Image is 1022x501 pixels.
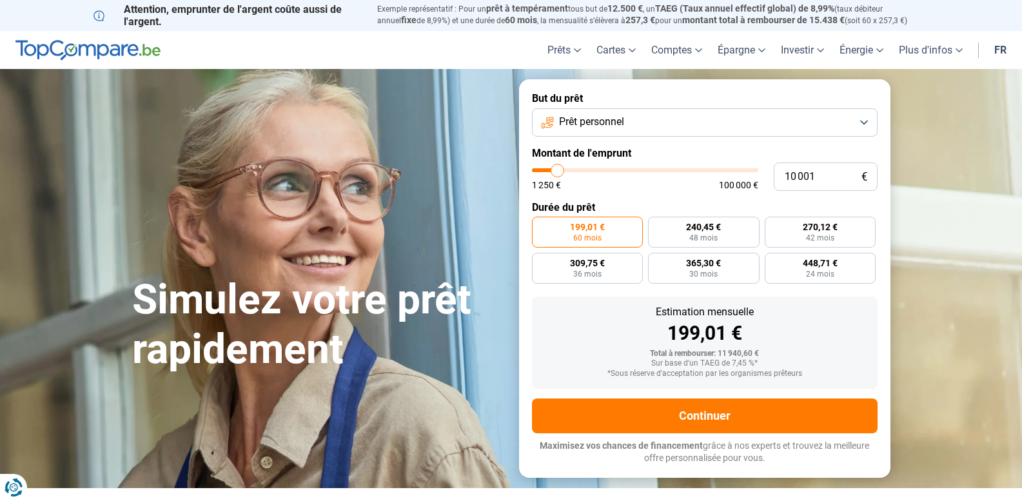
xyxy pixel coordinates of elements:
span: TAEG (Taux annuel effectif global) de 8,99% [655,3,834,14]
span: 48 mois [689,234,718,242]
span: 270,12 € [803,222,838,231]
span: 36 mois [573,270,602,278]
div: Sur base d'un TAEG de 7,45 %* [542,359,867,368]
a: Comptes [644,31,710,69]
span: 12.500 € [607,3,643,14]
div: 199,01 € [542,324,867,343]
span: 199,01 € [570,222,605,231]
span: 24 mois [806,270,834,278]
p: Exemple représentatif : Pour un tous but de , un (taux débiteur annuel de 8,99%) et une durée de ... [377,3,929,26]
a: Épargne [710,31,773,69]
span: 309,75 € [570,259,605,268]
div: *Sous réserve d'acceptation par les organismes prêteurs [542,369,867,378]
label: But du prêt [532,92,878,104]
label: Montant de l'emprunt [532,147,878,159]
span: € [861,172,867,182]
div: Estimation mensuelle [542,307,867,317]
span: Prêt personnel [559,115,624,129]
span: 365,30 € [686,259,721,268]
a: Prêts [540,31,589,69]
p: Attention, emprunter de l'argent coûte aussi de l'argent. [93,3,362,28]
span: 60 mois [505,15,537,25]
span: 448,71 € [803,259,838,268]
span: 1 250 € [532,181,561,190]
span: 257,3 € [625,15,655,25]
button: Prêt personnel [532,108,878,137]
span: 60 mois [573,234,602,242]
a: Plus d'infos [891,31,970,69]
span: 42 mois [806,234,834,242]
a: fr [987,31,1014,69]
span: 240,45 € [686,222,721,231]
a: Énergie [832,31,891,69]
h1: Simulez votre prêt rapidement [132,275,504,375]
span: 30 mois [689,270,718,278]
p: grâce à nos experts et trouvez la meilleure offre personnalisée pour vous. [532,440,878,465]
span: Maximisez vos chances de financement [540,440,703,451]
span: montant total à rembourser de 15.438 € [682,15,845,25]
span: 100 000 € [719,181,758,190]
label: Durée du prêt [532,201,878,213]
img: TopCompare [15,40,161,61]
a: Cartes [589,31,644,69]
span: fixe [401,15,417,25]
button: Continuer [532,398,878,433]
span: prêt à tempérament [486,3,568,14]
a: Investir [773,31,832,69]
div: Total à rembourser: 11 940,60 € [542,349,867,359]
